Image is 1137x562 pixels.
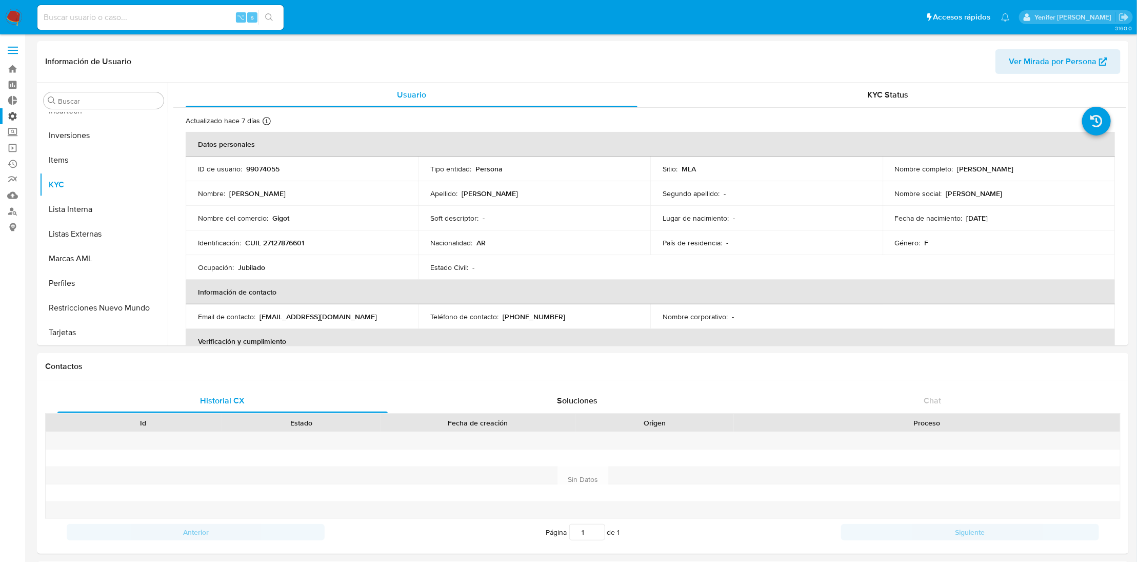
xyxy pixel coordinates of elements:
th: Datos personales [186,132,1115,157]
p: [PHONE_NUMBER] [503,312,565,321]
p: - [732,312,734,321]
p: CUIL 27127876601 [245,238,304,247]
a: Notificaciones [1001,13,1010,22]
th: Información de contacto [186,280,1115,304]
input: Buscar usuario o caso... [37,11,284,24]
p: Jubilado [238,263,265,272]
p: [PERSON_NAME] [958,164,1014,173]
p: Teléfono de contacto : [430,312,498,321]
p: Email de contacto : [198,312,255,321]
p: - [724,189,726,198]
p: Nombre social : [895,189,942,198]
button: Restricciones Nuevo Mundo [39,296,168,320]
button: Perfiles [39,271,168,296]
p: - [472,263,474,272]
span: Usuario [397,89,426,101]
button: Lista Interna [39,197,168,222]
p: Nacionalidad : [430,238,472,247]
h1: Información de Usuario [45,56,131,67]
p: Lugar de nacimiento : [663,214,729,223]
div: Proceso [741,418,1113,428]
button: search-icon [258,10,280,25]
p: [PERSON_NAME] [946,189,1003,198]
a: Salir [1119,12,1129,23]
input: Buscar [58,96,159,106]
p: 99074055 [246,164,280,173]
p: País de residencia : [663,238,722,247]
p: yenifer.pena@mercadolibre.com [1034,12,1115,22]
button: Inversiones [39,123,168,148]
p: Nombre del comercio : [198,214,268,223]
p: F [925,238,929,247]
span: Historial CX [201,395,245,406]
button: Listas Externas [39,222,168,246]
p: Actualizado hace 7 días [186,116,260,126]
button: Buscar [48,96,56,105]
span: Accesos rápidos [933,12,991,23]
h1: Contactos [45,361,1121,372]
button: Siguiente [841,524,1099,540]
p: Identificación : [198,238,241,247]
p: ID de usuario : [198,164,242,173]
p: Persona [475,164,503,173]
p: [PERSON_NAME] [462,189,518,198]
p: Nombre completo : [895,164,953,173]
button: Items [39,148,168,172]
p: Sitio : [663,164,677,173]
span: Página de [546,524,620,540]
p: - [726,238,728,247]
button: Anterior [67,524,325,540]
button: Marcas AML [39,246,168,271]
p: Nombre corporativo : [663,312,728,321]
p: - [483,214,485,223]
div: Estado [229,418,373,428]
p: - [733,214,735,223]
p: Nombre : [198,189,225,198]
p: Gigot [272,214,289,223]
span: ⌥ [237,12,245,22]
span: KYC Status [868,89,909,101]
p: Estado Civil : [430,263,468,272]
span: Chat [924,395,941,406]
span: s [251,12,254,22]
p: Apellido : [430,189,457,198]
p: Género : [895,238,921,247]
p: Ocupación : [198,263,234,272]
p: Soft descriptor : [430,214,478,223]
p: Fecha de nacimiento : [895,214,963,223]
div: Origen [583,418,727,428]
p: [EMAIL_ADDRESS][DOMAIN_NAME] [260,312,377,321]
button: Tarjetas [39,320,168,345]
span: Ver Mirada por Persona [1009,49,1096,74]
p: [PERSON_NAME] [229,189,286,198]
div: Id [71,418,215,428]
th: Verificación y cumplimiento [186,329,1115,354]
div: Fecha de creación [388,418,568,428]
p: [DATE] [967,214,988,223]
p: AR [476,238,486,247]
span: Soluciones [557,395,598,406]
button: KYC [39,172,168,197]
p: Tipo entidad : [430,164,471,173]
p: Segundo apellido : [663,189,720,198]
button: Ver Mirada por Persona [995,49,1121,74]
p: MLA [682,164,696,173]
span: 1 [617,527,620,537]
